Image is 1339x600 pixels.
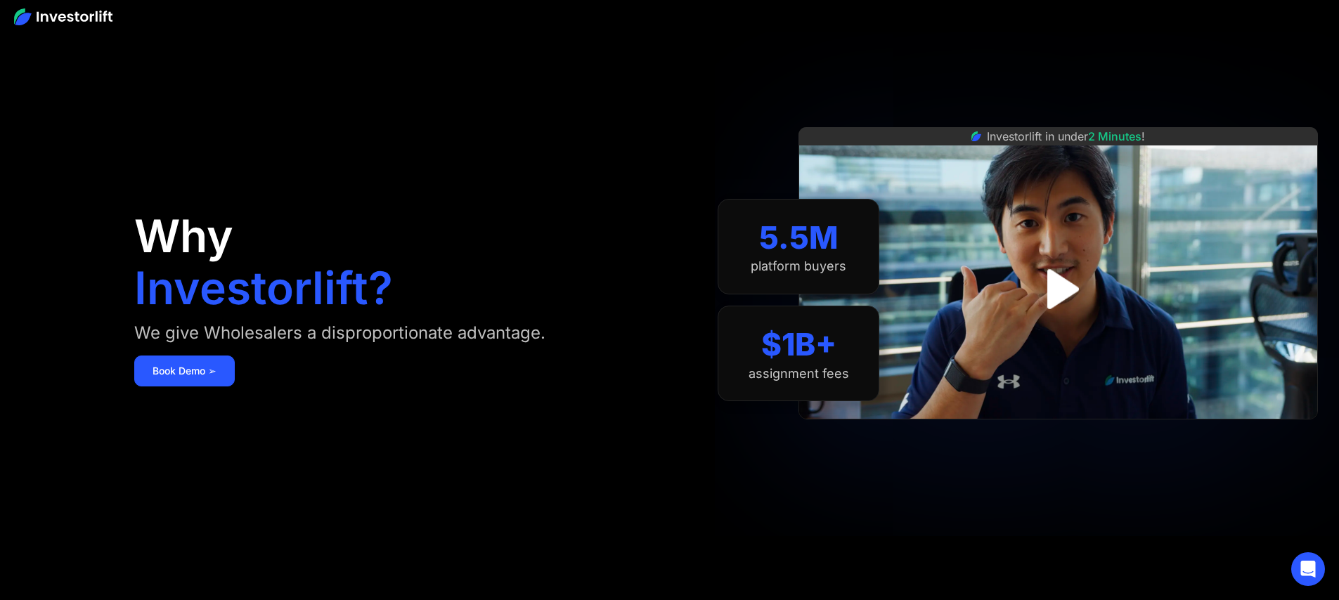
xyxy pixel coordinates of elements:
h1: Why [134,214,233,259]
div: platform buyers [751,259,846,274]
span: 2 Minutes [1088,129,1141,143]
div: We give Wholesalers a disproportionate advantage. [134,322,545,344]
div: 5.5M [759,219,839,256]
a: open lightbox [1027,258,1089,320]
h1: Investorlift? [134,266,393,311]
div: Investorlift in under ! [987,128,1145,145]
div: Open Intercom Messenger [1291,552,1325,586]
a: Book Demo ➢ [134,356,235,386]
iframe: Customer reviews powered by Trustpilot [953,426,1164,443]
div: assignment fees [749,366,849,381]
div: $1B+ [761,326,836,363]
